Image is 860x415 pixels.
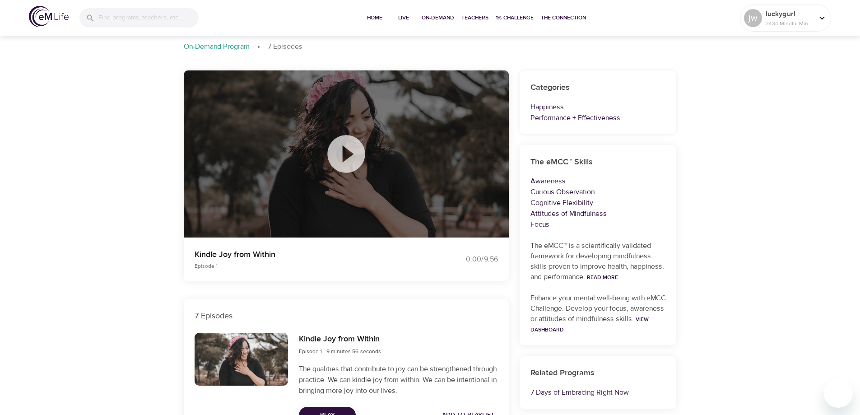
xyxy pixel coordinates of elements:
[184,42,677,52] nav: breadcrumb
[530,316,649,333] a: View Dashboard
[530,219,666,230] p: Focus
[530,81,666,94] h6: Categories
[530,176,666,187] p: Awareness
[268,42,302,52] p: 7 Episodes
[98,8,199,28] input: Find programs, teachers, etc...
[530,388,629,397] a: 7 Days of Embracing Right Now
[195,262,419,270] p: Episode 1
[530,112,666,123] p: Performance + Effectiveness
[299,364,497,396] p: The qualities that contribute to joy can be strengthened through practice. We can kindle joy from...
[195,310,498,322] p: 7 Episodes
[393,13,414,23] span: Live
[496,13,534,23] span: 1% Challenge
[530,197,666,208] p: Cognitive Flexibility
[530,187,666,197] p: Curious Observation
[766,19,814,28] p: 2434 Mindful Minutes
[744,9,762,27] div: jw
[530,293,666,335] p: Enhance your mental well-being with eMCC Challenge. Develop your focus, awareness or attitudes of...
[530,367,666,380] h6: Related Programs
[530,102,666,112] p: Happiness
[461,13,488,23] span: Teachers
[530,241,666,282] p: The eMCC™ is a scientifically validated framework for developing mindfulness skills proven to imp...
[29,6,69,27] img: logo
[530,156,666,169] h6: The eMCC™ Skills
[541,13,586,23] span: The Connection
[824,379,853,408] iframe: Button to launch messaging window
[530,208,666,219] p: Attitudes of Mindfulness
[766,9,814,19] p: luckygurl
[364,13,386,23] span: Home
[422,13,454,23] span: On-Demand
[184,42,250,52] p: On-Demand Program
[299,333,381,346] h6: Kindle Joy from Within
[299,348,381,355] span: Episode 1 - 9 minutes 56 seconds
[587,274,618,281] a: Read More
[195,248,419,261] p: Kindle Joy from Within
[430,254,498,265] div: 0:00 / 9:56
